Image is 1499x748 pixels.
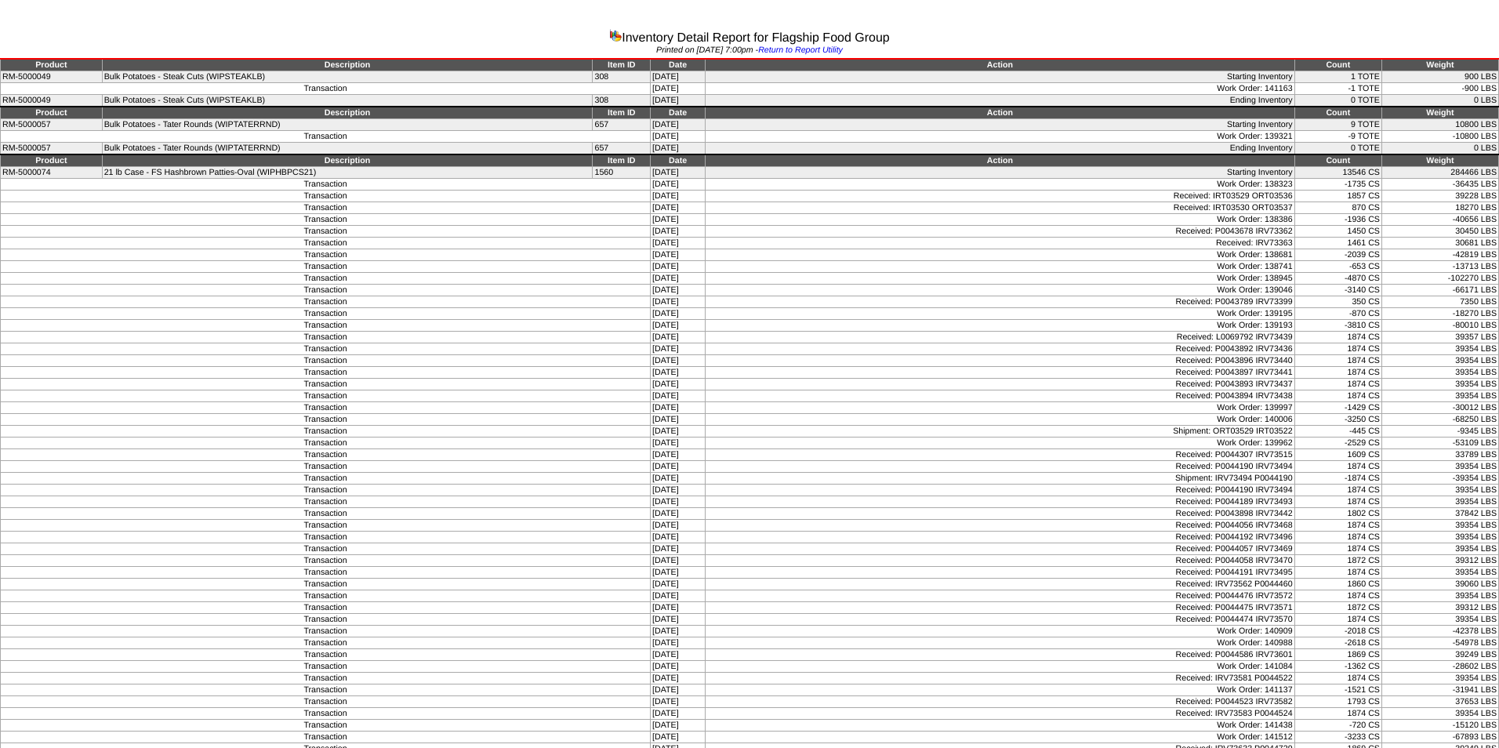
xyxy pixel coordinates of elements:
[1,438,651,449] td: Transaction
[1,414,651,426] td: Transaction
[1,626,651,637] td: Transaction
[1294,684,1381,696] td: -1521 CS
[1381,485,1498,496] td: 39354 LBS
[1294,590,1381,602] td: 1874 CS
[1381,167,1498,179] td: 284466 LBS
[1,555,651,567] td: Transaction
[706,543,1294,555] td: Received: P0044057 IRV73469
[706,508,1294,520] td: Received: P0043898 IRV73442
[651,367,706,379] td: [DATE]
[1,226,651,238] td: Transaction
[706,696,1294,708] td: Received: P0044523 IRV73582
[1381,543,1498,555] td: 39354 LBS
[1,532,651,543] td: Transaction
[1294,461,1381,473] td: 1874 CS
[706,95,1294,107] td: Ending Inventory
[706,684,1294,696] td: Work Order: 141137
[1,131,651,143] td: Transaction
[1381,567,1498,579] td: 39354 LBS
[706,285,1294,296] td: Work Order: 139046
[1381,273,1498,285] td: -102270 LBS
[1,426,651,438] td: Transaction
[651,308,706,320] td: [DATE]
[1,320,651,332] td: Transaction
[651,131,706,143] td: [DATE]
[1381,438,1498,449] td: -53109 LBS
[706,249,1294,261] td: Work Order: 138681
[1,485,651,496] td: Transaction
[1381,590,1498,602] td: 39354 LBS
[706,461,1294,473] td: Received: P0044190 IRV73494
[1294,143,1381,155] td: 0 TOTE
[706,83,1294,95] td: Work Order: 141163
[1294,614,1381,626] td: 1874 CS
[1381,367,1498,379] td: 39354 LBS
[706,308,1294,320] td: Work Order: 139195
[102,119,593,131] td: Bulk Potatoes - Tater Rounds (WIPTATERRND)
[1294,285,1381,296] td: -3140 CS
[1381,296,1498,308] td: 7350 LBS
[706,590,1294,602] td: Received: P0044476 IRV73572
[1,496,651,508] td: Transaction
[1,673,651,684] td: Transaction
[1381,496,1498,508] td: 39354 LBS
[651,71,706,83] td: [DATE]
[1294,555,1381,567] td: 1872 CS
[1381,402,1498,414] td: -30012 LBS
[706,355,1294,367] td: Received: P0043896 IRV73440
[1,579,651,590] td: Transaction
[706,485,1294,496] td: Received: P0044190 IRV73494
[1294,131,1381,143] td: -9 TOTE
[706,167,1294,179] td: Starting Inventory
[706,637,1294,649] td: Work Order: 140988
[102,71,593,83] td: Bulk Potatoes - Steak Cuts (WIPSTEAKLB)
[651,261,706,273] td: [DATE]
[651,720,706,732] td: [DATE]
[1381,119,1498,131] td: 10800 LBS
[1294,343,1381,355] td: 1874 CS
[1,661,651,673] td: Transaction
[651,390,706,402] td: [DATE]
[651,649,706,661] td: [DATE]
[1,461,651,473] td: Transaction
[1294,95,1381,107] td: 0 TOTE
[651,461,706,473] td: [DATE]
[1381,107,1498,119] td: Weight
[1381,261,1498,273] td: -13713 LBS
[706,119,1294,131] td: Starting Inventory
[102,107,593,119] td: Description
[1381,637,1498,649] td: -54978 LBS
[1294,602,1381,614] td: 1872 CS
[651,708,706,720] td: [DATE]
[1,249,651,261] td: Transaction
[1,59,103,71] td: Product
[706,332,1294,343] td: Received: L0069792 IRV73439
[1381,179,1498,191] td: -36435 LBS
[1294,637,1381,649] td: -2618 CS
[1381,602,1498,614] td: 39312 LBS
[651,296,706,308] td: [DATE]
[1381,708,1498,720] td: 39354 LBS
[1381,343,1498,355] td: 39354 LBS
[102,143,593,155] td: Bulk Potatoes - Tater Rounds (WIPTATERRND)
[1294,202,1381,214] td: 870 CS
[651,83,706,95] td: [DATE]
[593,167,651,179] td: 1560
[651,614,706,626] td: [DATE]
[1,449,651,461] td: Transaction
[102,167,593,179] td: 21 lb Case - FS Hashbrown Patties-Oval (WIPHBPCS21)
[1294,626,1381,637] td: -2018 CS
[1,590,651,602] td: Transaction
[1294,449,1381,461] td: 1609 CS
[1294,320,1381,332] td: -3810 CS
[1,637,651,649] td: Transaction
[706,202,1294,214] td: Received: IRT03530 ORT03537
[1381,154,1498,167] td: Weight
[651,355,706,367] td: [DATE]
[651,661,706,673] td: [DATE]
[651,285,706,296] td: [DATE]
[706,107,1294,119] td: Action
[651,119,706,131] td: [DATE]
[706,449,1294,461] td: Received: P0044307 IRV73515
[1294,273,1381,285] td: -4870 CS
